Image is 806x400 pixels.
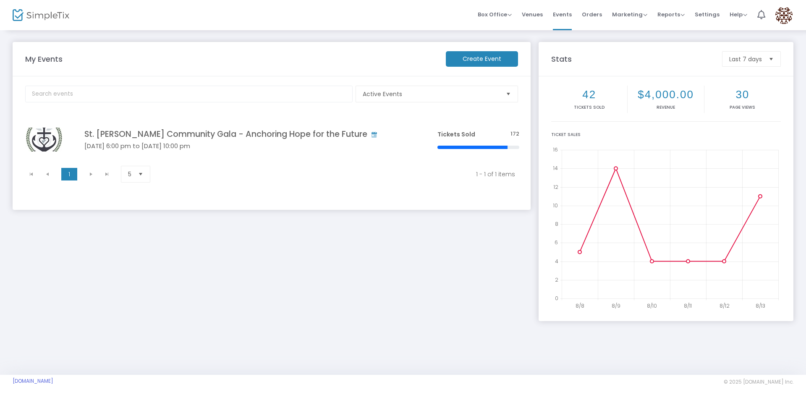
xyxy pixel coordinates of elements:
kendo-pager-info: 1 - 1 of 1 items [165,170,515,178]
span: Box Office [478,10,512,18]
h2: 30 [706,88,779,101]
text: 10 [553,201,558,209]
h2: $4,000.00 [629,88,702,101]
text: 0 [555,295,558,302]
text: 8/13 [756,302,765,309]
h5: [DATE] 6:00 pm to [DATE] 10:00 pm [84,142,412,150]
span: Last 7 days [729,55,762,63]
button: Select [765,52,777,66]
m-panel-title: Stats [547,53,718,65]
m-panel-title: My Events [21,53,442,65]
text: 8/10 [647,302,657,309]
span: © 2025 [DOMAIN_NAME] Inc. [724,379,793,385]
button: Select [135,166,147,182]
span: Marketing [612,10,647,18]
p: Revenue [629,104,702,110]
text: 16 [553,146,558,153]
span: Help [730,10,747,18]
text: 8/9 [612,302,620,309]
text: 8 [555,220,558,227]
span: Tickets Sold [437,130,475,139]
h4: St. [PERSON_NAME] Community Gala - Anchoring Hope for the Future [84,129,412,139]
span: Settings [695,4,720,25]
img: logofinal1.jpg [25,128,63,152]
text: 8/12 [720,302,730,309]
text: 8/11 [684,302,692,309]
div: Data table [20,117,524,162]
span: Reports [657,10,685,18]
text: 6 [555,239,558,246]
m-button: Create Event [446,51,518,67]
span: Page 1 [61,168,77,180]
span: Venues [522,4,543,25]
span: Active Events [363,90,499,98]
text: 14 [553,165,558,172]
span: 172 [510,130,519,138]
span: Events [553,4,572,25]
p: Tickets sold [553,104,625,110]
text: 12 [553,183,558,190]
span: 5 [128,170,131,178]
h2: 42 [553,88,625,101]
span: Orders [582,4,602,25]
text: 2 [555,276,558,283]
p: Page Views [706,104,779,110]
text: 8/8 [576,302,584,309]
div: Ticket Sales [551,131,781,138]
input: Search events [25,86,353,102]
a: [DOMAIN_NAME] [13,378,53,384]
button: Select [502,86,514,102]
text: 4 [555,257,558,264]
